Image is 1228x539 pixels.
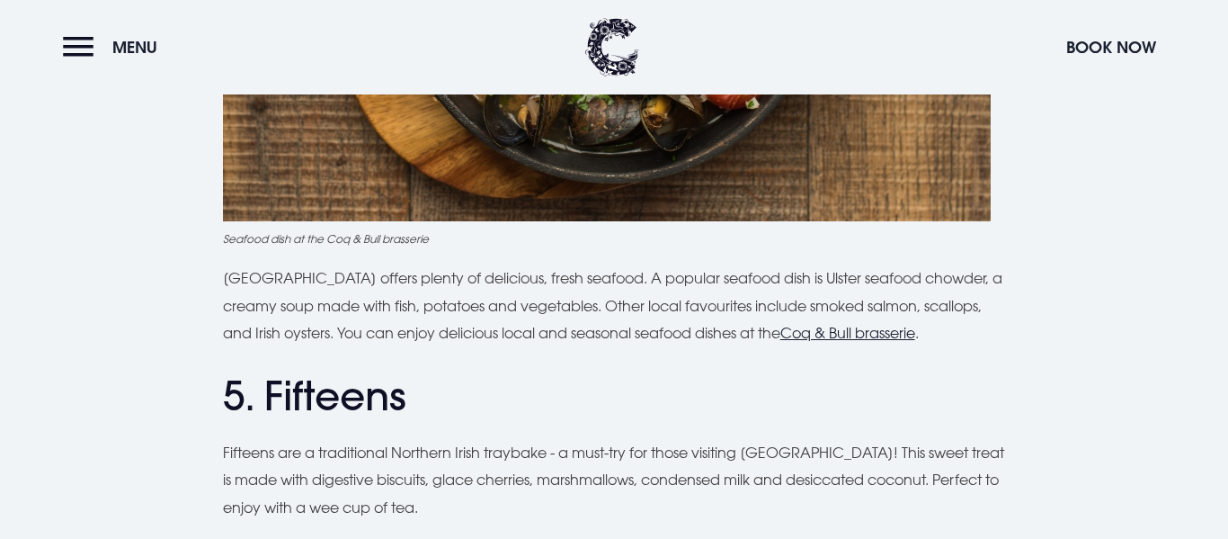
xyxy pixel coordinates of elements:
[223,265,1006,346] p: [GEOGRAPHIC_DATA] offers plenty of delicious, fresh seafood. A popular seafood dish is Ulster sea...
[223,439,1006,521] p: Fifteens are a traditional Northern Irish traybake - a must-try for those visiting [GEOGRAPHIC_DA...
[223,230,1006,247] figcaption: Seafood dish at the Coq & Bull brasserie
[112,37,157,58] span: Menu
[223,373,1006,420] h2: 5. Fifteens
[780,324,915,342] a: Coq & Bull brasserie
[585,18,639,76] img: Clandeboye Lodge
[1057,28,1165,67] button: Book Now
[63,28,166,67] button: Menu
